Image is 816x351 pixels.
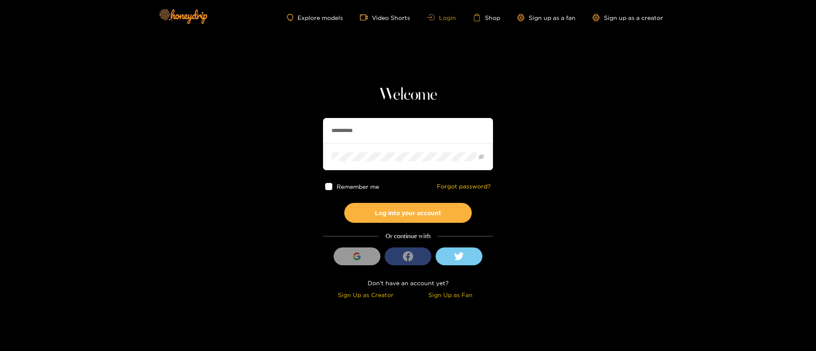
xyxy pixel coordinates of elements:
[323,231,493,241] div: Or continue with
[287,14,343,21] a: Explore models
[360,14,372,21] span: video-camera
[592,14,663,21] a: Sign up as a creator
[427,14,456,21] a: Login
[325,290,406,300] div: Sign Up as Creator
[337,183,379,190] span: Remember me
[473,14,500,21] a: Shop
[344,203,472,223] button: Log into your account
[323,278,493,288] div: Don't have an account yet?
[410,290,491,300] div: Sign Up as Fan
[517,14,575,21] a: Sign up as a fan
[323,85,493,105] h1: Welcome
[437,183,491,190] a: Forgot password?
[479,154,484,160] span: eye-invisible
[360,14,410,21] a: Video Shorts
